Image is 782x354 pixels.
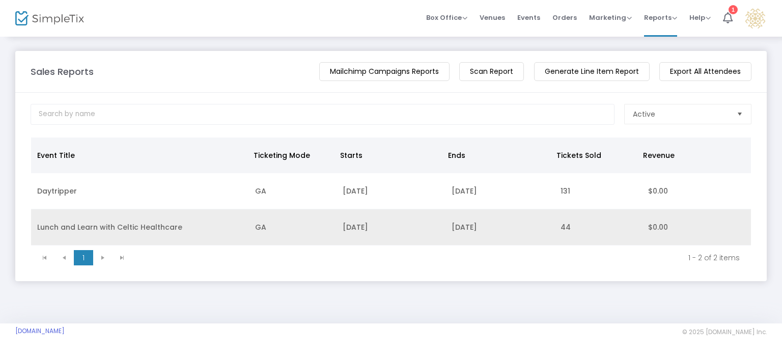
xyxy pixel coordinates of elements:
[249,209,336,246] td: GA
[729,5,738,14] div: 1
[659,62,751,81] m-button: Export All Attendees
[31,65,94,78] m-panel-title: Sales Reports
[139,253,740,263] kendo-pager-info: 1 - 2 of 2 items
[642,173,751,209] td: $0.00
[534,62,650,81] m-button: Generate Line Item Report
[689,13,711,22] span: Help
[15,327,65,335] a: [DOMAIN_NAME]
[445,173,554,209] td: [DATE]
[442,138,550,173] th: Ends
[426,13,467,22] span: Box Office
[31,138,751,246] div: Data table
[337,173,445,209] td: [DATE]
[589,13,632,22] span: Marketing
[550,138,637,173] th: Tickets Sold
[554,173,641,209] td: 131
[31,104,615,125] input: Search by name
[31,173,249,209] td: Daytripper
[517,5,540,31] span: Events
[554,209,641,246] td: 44
[644,13,677,22] span: Reports
[337,209,445,246] td: [DATE]
[249,173,336,209] td: GA
[643,150,675,160] span: Revenue
[733,104,747,124] button: Select
[319,62,450,81] m-button: Mailchimp Campaigns Reports
[31,138,247,173] th: Event Title
[31,209,249,246] td: Lunch and Learn with Celtic Healthcare
[633,109,655,119] span: Active
[74,250,93,265] span: Page 1
[552,5,577,31] span: Orders
[480,5,505,31] span: Venues
[445,209,554,246] td: [DATE]
[247,138,334,173] th: Ticketing Mode
[682,328,767,336] span: © 2025 [DOMAIN_NAME] Inc.
[642,209,751,246] td: $0.00
[459,62,524,81] m-button: Scan Report
[334,138,442,173] th: Starts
